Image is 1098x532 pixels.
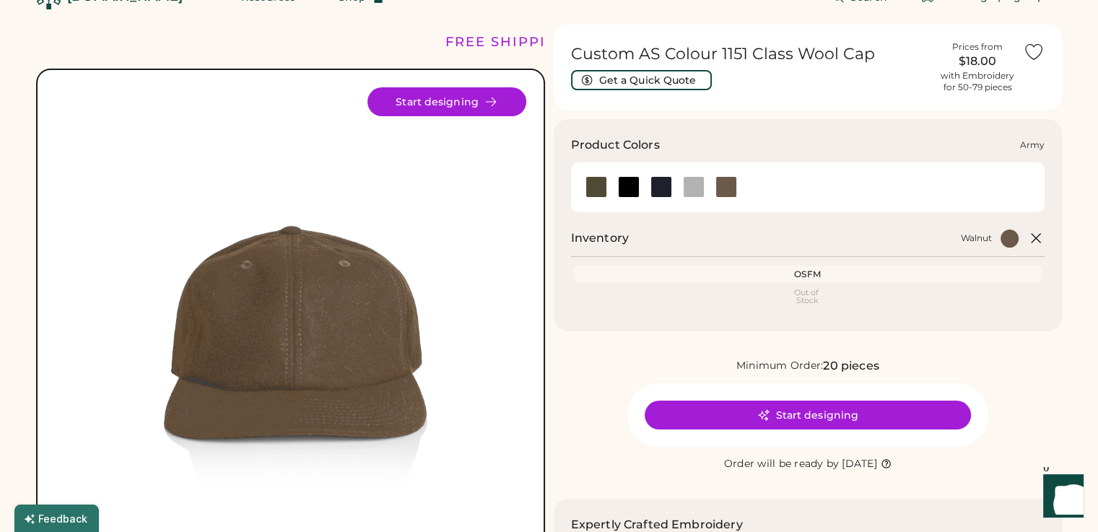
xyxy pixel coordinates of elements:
[941,70,1014,93] div: with Embroidery for 50-79 pieces
[645,401,971,429] button: Start designing
[736,359,824,373] div: Minimum Order:
[571,230,629,247] h2: Inventory
[1029,467,1092,529] iframe: Front Chat
[571,136,660,154] h3: Product Colors
[577,269,1040,280] div: OSFM
[724,457,840,471] div: Order will be ready by
[823,357,879,375] div: 20 pieces
[1020,139,1045,151] div: Army
[445,32,570,52] div: FREE SHIPPING
[571,44,933,64] h1: Custom AS Colour 1151 Class Wool Cap
[577,289,1040,305] div: Out of Stock
[961,232,992,244] div: Walnut
[367,87,526,116] button: Start designing
[571,70,712,90] button: Get a Quick Quote
[952,41,1003,53] div: Prices from
[941,53,1014,70] div: $18.00
[842,457,877,471] div: [DATE]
